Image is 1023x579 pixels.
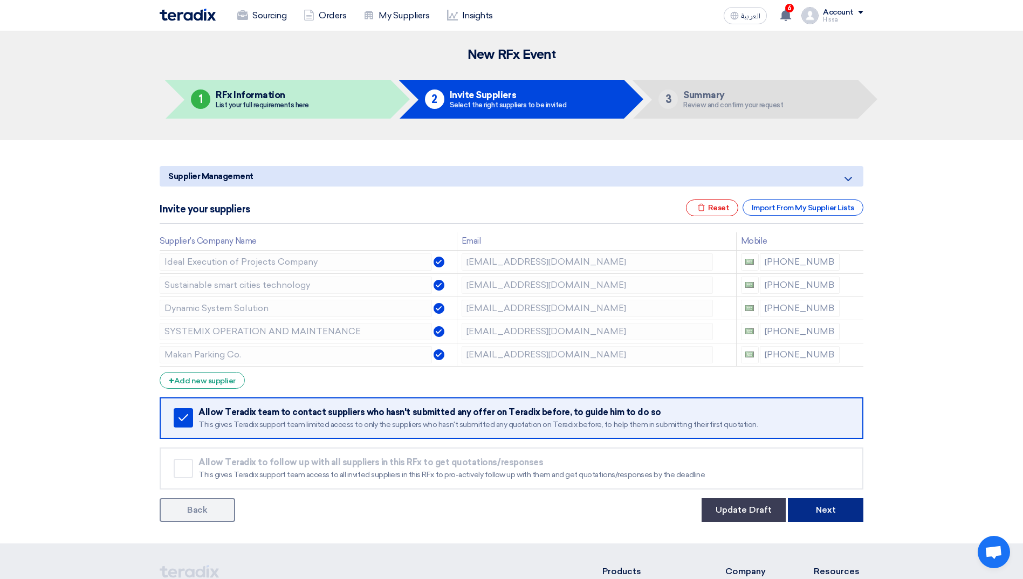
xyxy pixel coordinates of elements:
[191,89,210,109] div: 1
[434,280,444,291] img: Verified Account
[160,498,235,522] a: Back
[462,323,713,340] input: Email
[160,204,250,215] h5: Invite your suppliers
[198,470,848,480] div: This gives Teradix support team access to all invited suppliers in this RFx to pro-actively follo...
[160,166,863,187] h5: Supplier Management
[450,90,567,100] h5: Invite Suppliers
[434,257,444,267] img: Verified Account
[683,90,783,100] h5: Summary
[686,199,739,216] div: Reset
[434,326,444,337] img: Verified Account
[457,232,736,250] th: Email
[434,303,444,314] img: Verified Account
[788,498,863,522] button: Next
[425,89,444,109] div: 2
[160,9,216,21] img: Teradix logo
[743,199,863,216] div: Import From My Supplier Lists
[602,565,694,578] li: Products
[295,4,355,27] a: Orders
[978,536,1010,568] div: Open chat
[160,253,432,271] input: Supplier Name
[216,90,309,100] h5: RFx Information
[198,457,848,468] div: Allow Teradix to follow up with all suppliers in this RFx to get quotations/responses
[462,253,713,271] input: Email
[814,565,863,578] li: Resources
[438,4,502,27] a: Insights
[434,349,444,360] img: Verified Account
[160,300,432,317] input: Supplier Name
[160,232,457,250] th: Supplier's Company Name
[160,372,245,389] div: Add new supplier
[724,7,767,24] button: العربية
[823,8,854,17] div: Account
[741,12,760,20] span: العربية
[160,47,863,63] h2: New RFx Event
[462,277,713,294] input: Email
[736,232,844,250] th: Mobile
[216,101,309,108] div: List your full requirements here
[229,4,295,27] a: Sourcing
[198,407,848,418] div: Allow Teradix team to contact suppliers who hasn't submitted any offer on Teradix before, to guid...
[823,17,863,23] div: Hissa
[160,277,432,294] input: Supplier Name
[450,101,567,108] div: Select the right suppliers to be invited
[702,498,786,522] button: Update Draft
[160,346,432,363] input: Supplier Name
[160,323,432,340] input: Supplier Name
[725,565,781,578] li: Company
[683,101,783,108] div: Review and confirm your request
[785,4,794,12] span: 6
[462,300,713,317] input: Email
[658,89,678,109] div: 3
[801,7,819,24] img: profile_test.png
[169,376,174,386] span: +
[198,420,848,430] div: This gives Teradix support team limited access to only the suppliers who hasn't submitted any quo...
[462,346,713,363] input: Email
[355,4,438,27] a: My Suppliers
